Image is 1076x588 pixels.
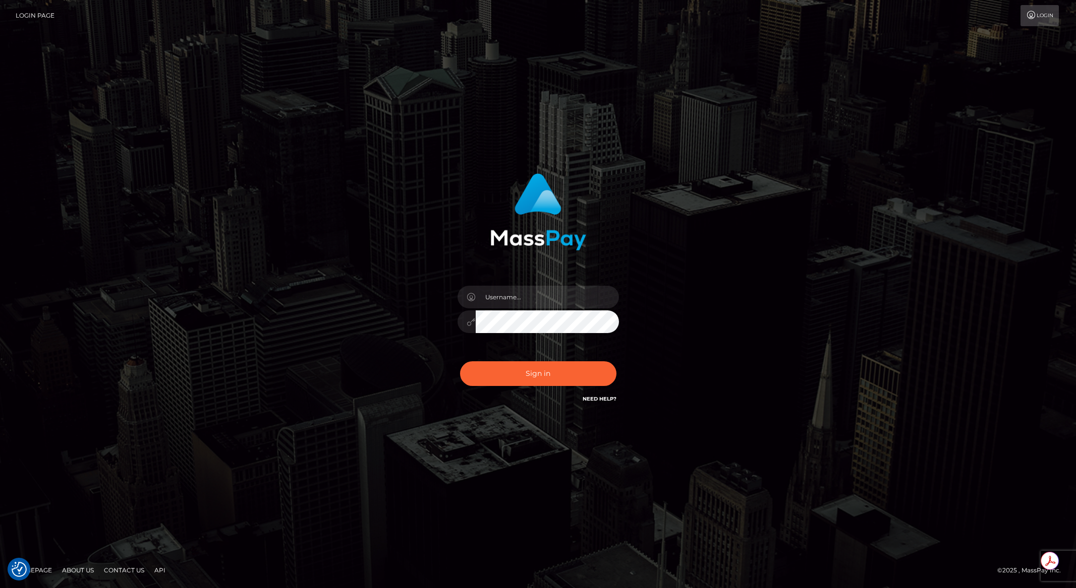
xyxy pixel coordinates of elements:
[12,562,27,577] img: Revisit consent button
[58,562,98,578] a: About Us
[16,5,54,26] a: Login Page
[583,396,616,402] a: Need Help?
[460,361,616,386] button: Sign in
[150,562,169,578] a: API
[11,562,56,578] a: Homepage
[12,562,27,577] button: Consent Preferences
[100,562,148,578] a: Contact Us
[490,173,586,250] img: MassPay Login
[1021,5,1059,26] a: Login
[997,565,1068,576] div: © 2025 , MassPay Inc.
[476,286,619,308] input: Username...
